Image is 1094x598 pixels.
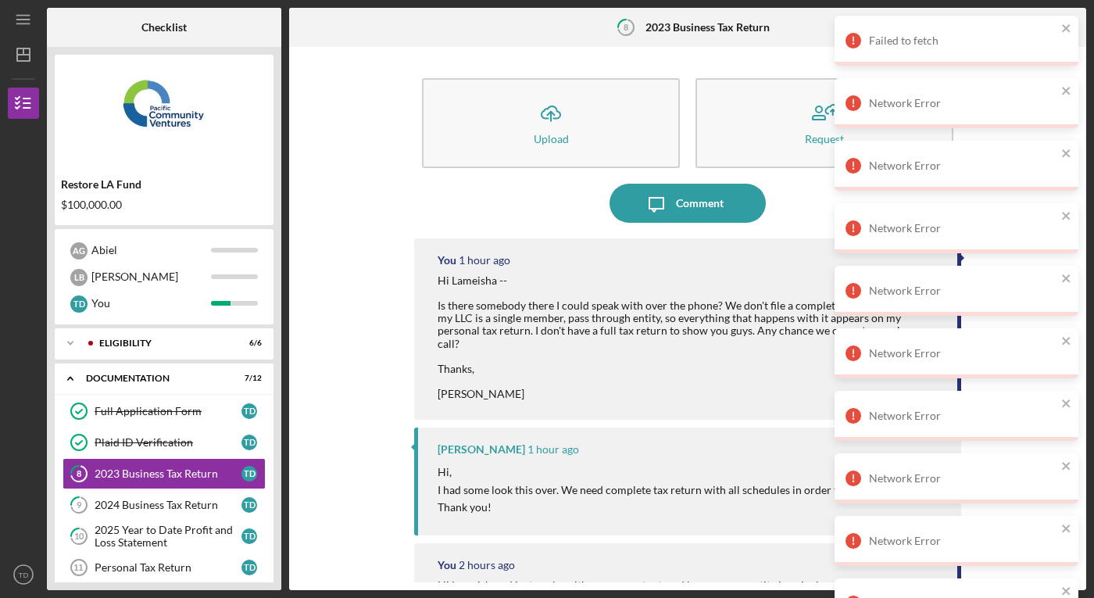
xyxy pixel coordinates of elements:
[422,78,680,168] button: Upload
[63,396,266,427] a: Full Application FormTD
[1061,460,1072,474] button: close
[869,34,1056,47] div: Failed to fetch
[1061,522,1072,537] button: close
[610,184,766,223] button: Comment
[1061,209,1072,224] button: close
[1061,397,1072,412] button: close
[19,571,29,579] text: TD
[534,133,569,145] div: Upload
[8,559,39,590] button: TD
[70,269,88,286] div: L B
[869,222,1056,235] div: Network Error
[1061,272,1072,287] button: close
[241,466,257,482] div: T D
[70,295,88,313] div: T D
[77,500,82,510] tspan: 9
[624,22,628,32] tspan: 8
[91,237,211,263] div: Abiel
[869,159,1056,172] div: Network Error
[869,285,1056,297] div: Network Error
[241,528,257,544] div: T D
[63,489,266,521] a: 92024 Business Tax ReturnTD
[86,374,223,383] div: Documentation
[63,521,266,552] a: 102025 Year to Date Profit and Loss StatementTD
[61,199,267,211] div: $100,000.00
[438,559,456,571] div: You
[241,403,257,419] div: T D
[55,63,273,156] img: Product logo
[1061,22,1072,37] button: close
[95,561,241,574] div: Personal Tax Return
[695,78,953,168] button: Request
[1061,335,1072,349] button: close
[91,290,211,317] div: You
[438,254,456,267] div: You
[438,464,917,481] p: Hi,
[805,133,844,145] div: Request
[99,338,223,348] div: Eligibility
[459,559,515,571] time: 2025-10-09 19:01
[234,374,262,383] div: 7 / 12
[869,472,1056,485] div: Network Error
[459,254,510,267] time: 2025-10-09 20:04
[234,338,262,348] div: 6 / 6
[95,467,241,480] div: 2023 Business Tax Return
[438,274,942,400] div: Hi Lameisha -- Is there somebody there I could speak with over the phone? We don't file a complet...
[95,405,241,417] div: Full Application Form
[95,436,241,449] div: Plaid ID Verification
[869,97,1056,109] div: Network Error
[645,21,770,34] b: 2023 Business Tax Return
[241,435,257,450] div: T D
[527,443,579,456] time: 2025-10-09 19:58
[73,563,83,572] tspan: 11
[77,469,81,479] tspan: 8
[1061,147,1072,162] button: close
[95,499,241,511] div: 2024 Business Tax Return
[1061,84,1072,99] button: close
[63,458,266,489] a: 82023 Business Tax ReturnTD
[438,443,525,456] div: [PERSON_NAME]
[869,410,1056,422] div: Network Error
[95,524,241,549] div: 2025 Year to Date Profit and Loss Statement
[676,184,724,223] div: Comment
[70,242,88,260] div: A G
[63,427,266,458] a: Plaid ID VerificationTD
[241,497,257,513] div: T D
[869,535,1056,547] div: Network Error
[869,347,1056,360] div: Network Error
[61,178,267,191] div: Restore LA Fund
[141,21,187,34] b: Checklist
[438,499,917,516] p: Thank you!
[74,532,84,542] tspan: 10
[241,560,257,575] div: T D
[438,482,917,499] p: I had some look this over. We need complete tax return with all schedules in order to complete loan.
[63,552,266,583] a: 11Personal Tax ReturnTD
[91,263,211,290] div: [PERSON_NAME]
